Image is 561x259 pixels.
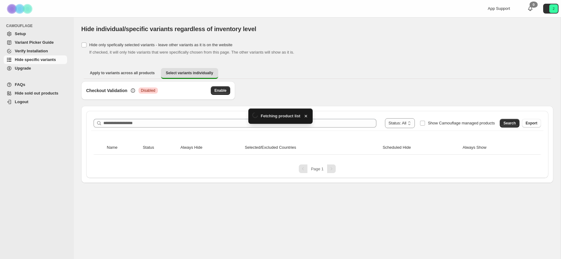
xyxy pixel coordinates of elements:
span: Hide sold out products [15,91,58,95]
a: Hide sold out products [4,89,67,98]
a: Verify Installation [4,47,67,55]
div: Select variants individually [81,81,553,183]
button: Enable [211,86,230,95]
th: Name [105,141,141,155]
span: Disabled [141,88,155,93]
a: FAQs [4,80,67,89]
a: Setup [4,30,67,38]
span: Apply to variants across all products [90,71,155,75]
span: Export [526,121,537,126]
span: Show Camouflage managed products [428,121,495,125]
button: Export [522,119,541,127]
th: Always Show [461,141,530,155]
h3: Checkout Validation [86,87,127,94]
button: Apply to variants across all products [85,68,160,78]
div: 0 [530,2,538,8]
img: Camouflage [5,0,36,17]
button: Search [500,119,519,127]
a: Variant Picker Guide [4,38,67,47]
span: Enable [214,88,226,93]
th: Status [141,141,178,155]
button: Avatar with initials 2 [543,4,559,14]
span: CAMOUFLAGE [6,23,70,28]
th: Always Hide [178,141,243,155]
span: Search [503,121,516,126]
th: Selected/Excluded Countries [243,141,381,155]
span: Upgrade [15,66,31,71]
span: Avatar with initials 2 [549,4,558,13]
text: 2 [553,7,555,10]
a: Upgrade [4,64,67,73]
span: Select variants individually [166,71,213,75]
span: Setup [15,31,26,36]
span: Hide only spefically selected variants - leave other variants as it is on the website [89,42,232,47]
a: Logout [4,98,67,106]
span: Hide individual/specific variants regardless of inventory level [81,26,256,32]
span: Hide specific variants [15,57,56,62]
nav: Pagination [91,164,543,173]
span: FAQs [15,82,25,87]
span: Logout [15,99,28,104]
span: Verify Installation [15,49,48,53]
a: Hide specific variants [4,55,67,64]
span: App Support [488,6,510,11]
span: Page 1 [311,167,323,171]
th: Scheduled Hide [381,141,461,155]
span: Variant Picker Guide [15,40,54,45]
span: Fetching product list [261,113,300,119]
a: 0 [527,6,533,12]
button: Select variants individually [161,68,218,79]
span: If checked, it will only hide variants that were specifically chosen from this page. The other va... [89,50,294,55]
